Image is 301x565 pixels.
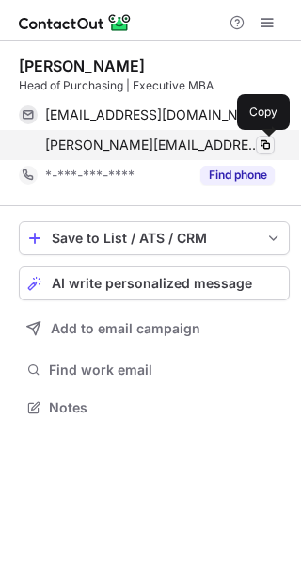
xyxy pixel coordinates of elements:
div: Head of Purchasing | Executive MBA [19,77,290,94]
button: Reveal Button [200,166,275,185]
span: [PERSON_NAME][EMAIL_ADDRESS][PERSON_NAME][DOMAIN_NAME] [45,137,261,153]
img: ContactOut v5.3.10 [19,11,132,34]
span: Notes [49,399,282,416]
span: [EMAIL_ADDRESS][DOMAIN_NAME] [45,106,261,123]
div: [PERSON_NAME] [19,56,145,75]
div: Save to List / ATS / CRM [52,231,257,246]
span: Add to email campaign [51,321,200,336]
span: AI write personalized message [52,276,252,291]
span: Find work email [49,362,282,379]
button: save-profile-one-click [19,221,290,255]
button: Find work email [19,357,290,383]
button: Add to email campaign [19,312,290,346]
button: Notes [19,395,290,421]
button: AI write personalized message [19,266,290,300]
